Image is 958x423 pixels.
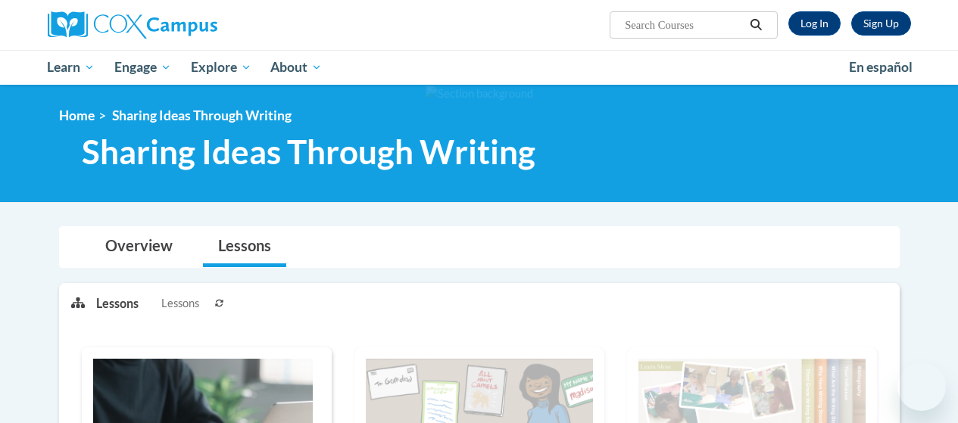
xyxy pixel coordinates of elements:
a: About [261,50,332,85]
a: Log In [788,11,841,36]
a: Cox Campus [48,11,320,39]
img: Section background [426,86,533,102]
iframe: Button to launch messaging window [897,362,946,411]
img: Cox Campus [48,11,217,39]
a: Explore [181,50,261,85]
a: En español [839,51,922,83]
span: Explore [191,58,251,76]
a: Overview [90,227,188,267]
input: Search Courses [623,16,744,34]
span: Sharing Ideas Through Writing [82,132,535,172]
span: Lessons [161,295,199,312]
span: En español [849,59,913,75]
a: Home [59,107,95,123]
a: Engage [105,50,181,85]
span: Learn [47,58,95,76]
a: Learn [38,50,105,85]
button: Search [744,16,767,34]
p: Lessons [96,295,139,312]
span: Engage [114,58,171,76]
span: About [270,58,322,76]
div: Main menu [36,50,922,85]
a: Register [851,11,911,36]
span: Sharing Ideas Through Writing [112,107,292,123]
a: Lessons [203,227,286,267]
